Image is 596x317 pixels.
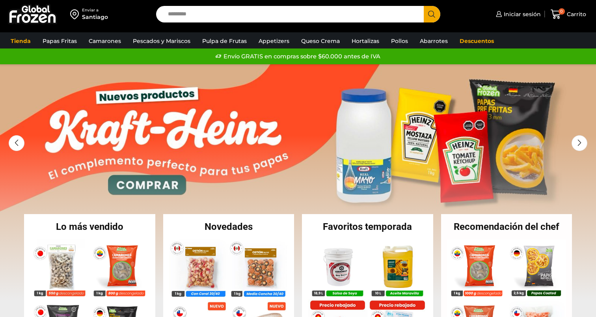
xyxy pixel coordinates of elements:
a: Pollos [387,34,412,48]
button: Search button [424,6,440,22]
a: Pescados y Mariscos [129,34,194,48]
a: Hortalizas [348,34,383,48]
a: Queso Crema [297,34,344,48]
div: Enviar a [82,7,108,13]
a: Tienda [7,34,35,48]
a: Descuentos [456,34,498,48]
a: 0 Carrito [549,5,588,24]
a: Papas Fritas [39,34,81,48]
span: Iniciar sesión [502,10,541,18]
a: Appetizers [255,34,293,48]
a: Camarones [85,34,125,48]
div: Previous slide [9,135,24,151]
a: Abarrotes [416,34,452,48]
div: Next slide [572,135,587,151]
span: Carrito [565,10,586,18]
h2: Lo más vendido [24,222,155,231]
h2: Favoritos temporada [302,222,433,231]
a: Pulpa de Frutas [198,34,251,48]
div: Santiago [82,13,108,21]
span: 0 [559,8,565,15]
h2: Recomendación del chef [441,222,572,231]
img: address-field-icon.svg [70,7,82,21]
a: Iniciar sesión [494,6,541,22]
h2: Novedades [163,222,294,231]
